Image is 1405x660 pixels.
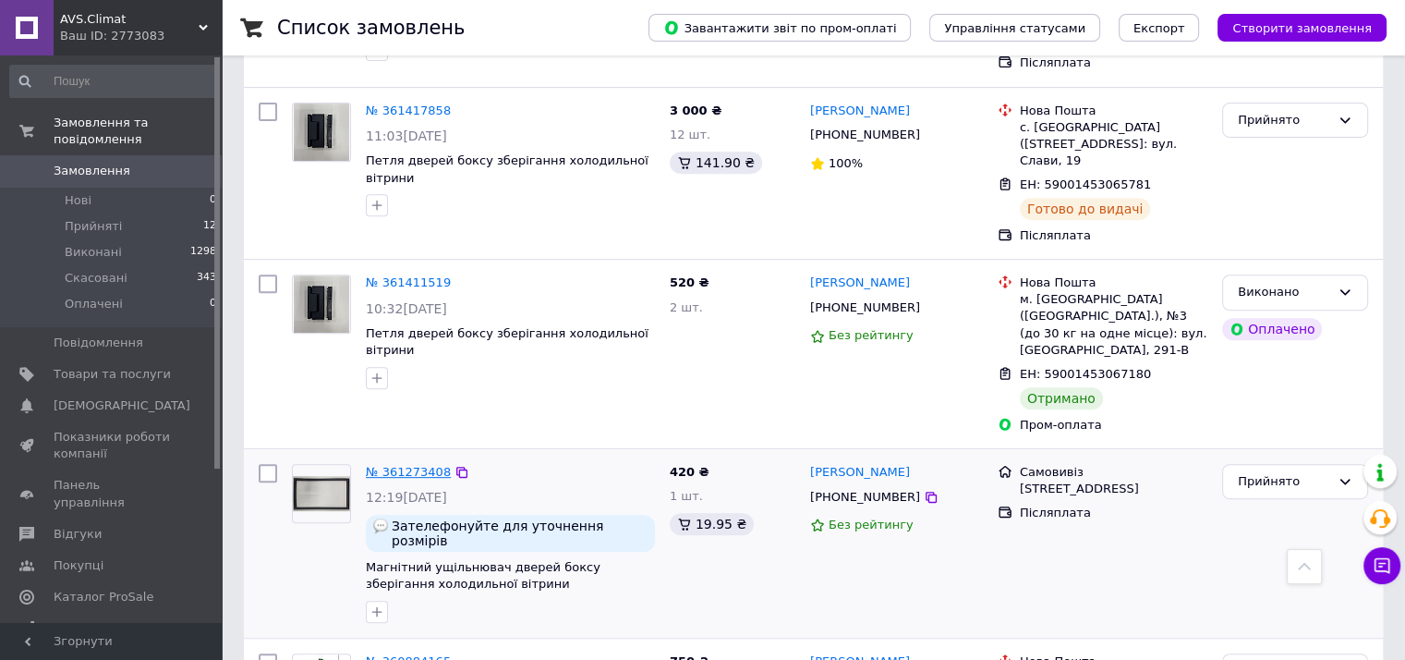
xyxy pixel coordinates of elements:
[1020,291,1207,359] div: м. [GEOGRAPHIC_DATA] ([GEOGRAPHIC_DATA].), №3 (до 30 кг на одне місце): вул. [GEOGRAPHIC_DATA], 2...
[1020,505,1207,521] div: Післяплата
[366,128,447,143] span: 11:03[DATE]
[1020,227,1207,244] div: Післяплата
[1020,275,1207,291] div: Нова Пошта
[670,513,754,535] div: 19.95 ₴
[292,103,351,162] a: Фото товару
[366,153,648,185] a: Петля дверей боксу зберігання холодильної вітрини
[670,275,709,289] span: 520 ₴
[366,301,447,316] span: 10:32[DATE]
[1020,55,1207,71] div: Післяплата
[373,519,388,533] img: :speech_balloon:
[1238,283,1330,302] div: Виконано
[1199,20,1387,34] a: Створити замовлення
[60,28,222,44] div: Ваш ID: 2773083
[829,328,914,342] span: Без рейтингу
[810,128,920,141] span: [PHONE_NUMBER]
[65,218,122,235] span: Прийняті
[670,152,762,174] div: 141.90 ₴
[648,14,911,42] button: Завантажити звіт по пром-оплаті
[54,115,222,148] span: Замовлення та повідомлення
[65,192,91,209] span: Нові
[810,464,910,482] a: [PERSON_NAME]
[366,326,648,358] a: Петля дверей боксу зберігання холодильної вітрини
[1217,14,1387,42] button: Створити замовлення
[810,490,920,504] span: [PHONE_NUMBER]
[670,489,703,503] span: 1 шт.
[54,163,130,179] span: Замовлення
[1020,387,1103,409] div: Отримано
[366,560,600,592] a: Магнітний ущільнювач дверей боксу зберігання холодильної вітрини
[392,519,648,548] span: Зателефонуйте для уточнення розмірів
[210,296,216,312] span: 0
[190,244,216,261] span: 1298
[829,518,914,532] span: Без рейтингу
[60,11,199,28] span: AVS.Climat
[1020,464,1207,481] div: Самовивіз
[1363,547,1400,584] button: Чат з покупцем
[810,275,910,292] a: [PERSON_NAME]
[292,464,351,523] a: Фото товару
[197,270,216,287] span: 343
[366,104,451,117] a: № 361417858
[65,296,123,312] span: Оплачені
[65,270,127,287] span: Скасовані
[366,490,447,505] span: 12:19[DATE]
[1119,14,1200,42] button: Експорт
[670,128,710,141] span: 12 шт.
[1020,103,1207,119] div: Нова Пошта
[203,218,216,235] span: 12
[65,244,122,261] span: Виконані
[810,103,910,120] a: [PERSON_NAME]
[1020,481,1207,497] div: [STREET_ADDRESS]
[54,589,153,605] span: Каталог ProSale
[293,476,350,511] img: Фото товару
[54,366,171,383] span: Товари та послуги
[829,156,863,170] span: 100%
[670,300,703,314] span: 2 шт.
[366,465,451,479] a: № 361273408
[54,526,102,543] span: Відгуки
[1020,119,1207,170] div: с. [GEOGRAPHIC_DATA] ([STREET_ADDRESS]: вул. Слави, 19
[294,275,348,333] img: Фото товару
[1238,472,1330,492] div: Прийнято
[1238,111,1330,130] div: Прийнято
[277,17,465,39] h1: Список замовлень
[366,275,451,289] a: № 361411519
[210,192,216,209] span: 0
[54,620,117,637] span: Аналітика
[54,557,103,574] span: Покупці
[9,65,218,98] input: Пошук
[54,335,143,351] span: Повідомлення
[670,465,709,479] span: 420 ₴
[1020,198,1151,220] div: Готово до видачі
[929,14,1100,42] button: Управління статусами
[944,21,1085,35] span: Управління статусами
[294,104,348,161] img: Фото товару
[54,477,171,510] span: Панель управління
[1232,21,1372,35] span: Створити замовлення
[292,275,351,334] a: Фото товару
[1222,318,1322,340] div: Оплачено
[1020,417,1207,434] div: Пром-оплата
[1020,177,1151,191] span: ЕН: 59001453065781
[54,429,171,462] span: Показники роботи компанії
[810,300,920,314] span: [PHONE_NUMBER]
[54,397,190,414] span: [DEMOGRAPHIC_DATA]
[1133,21,1185,35] span: Експорт
[670,104,721,117] span: 3 000 ₴
[663,19,896,36] span: Завантажити звіт по пром-оплаті
[1020,367,1151,381] span: ЕН: 59001453067180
